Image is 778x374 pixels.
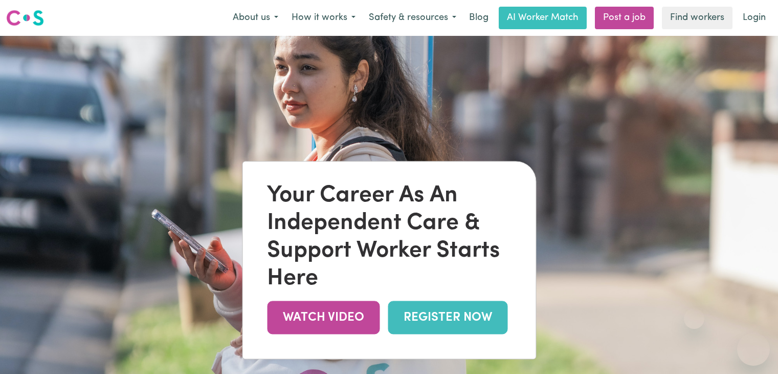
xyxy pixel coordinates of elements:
[388,301,507,334] a: REGISTER NOW
[463,7,495,29] a: Blog
[362,7,463,29] button: Safety & resources
[6,6,44,30] a: Careseekers logo
[662,7,732,29] a: Find workers
[285,7,362,29] button: How it works
[6,9,44,27] img: Careseekers logo
[267,301,380,334] a: WATCH VIDEO
[267,182,511,293] div: Your Career As An Independent Care & Support Worker Starts Here
[737,333,770,366] iframe: Button to launch messaging window
[684,308,704,329] iframe: Close message
[499,7,587,29] a: AI Worker Match
[226,7,285,29] button: About us
[595,7,654,29] a: Post a job
[737,7,772,29] a: Login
